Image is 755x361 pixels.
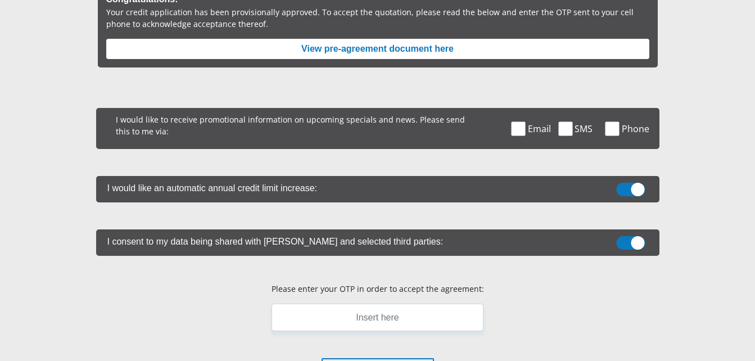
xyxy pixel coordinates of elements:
span: SMS [575,122,593,136]
p: I would like to receive promotional information on upcoming specials and news. Please send this t... [105,108,477,140]
label: I consent to my data being shared with [PERSON_NAME] and selected third parties: [96,229,603,251]
input: Insert here [272,304,483,331]
span: Phone [622,122,649,136]
label: I would like an automatic annual credit limit increase: [96,176,603,198]
p: Please enter your OTP in order to accept the agreement: [272,283,484,295]
span: Email [528,122,551,136]
button: View pre-agreement document here [106,39,649,59]
p: Your credit application has been provisionally approved. To accept the quotation, please read the... [106,6,649,30]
